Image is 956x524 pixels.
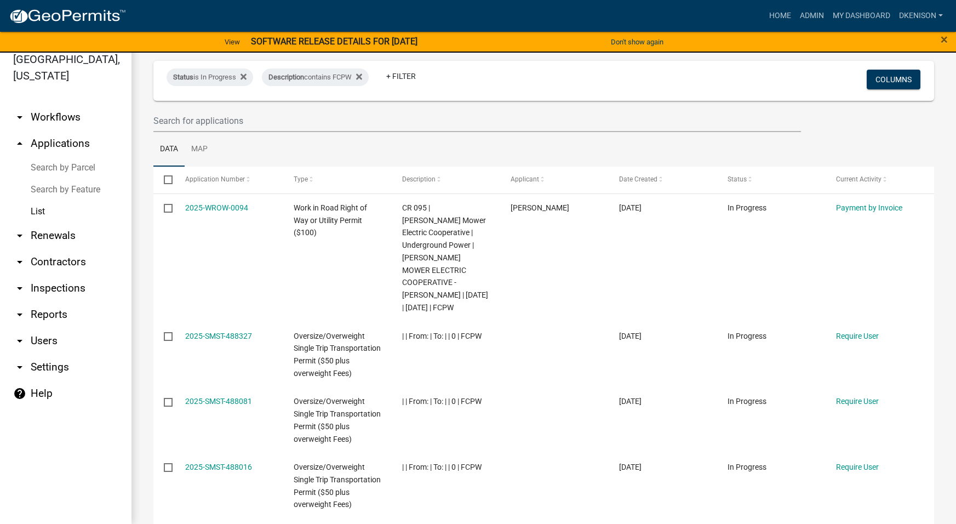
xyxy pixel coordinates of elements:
[377,66,425,86] a: + Filter
[828,5,895,26] a: My Dashboard
[13,361,26,374] i: arrow_drop_down
[728,203,766,212] span: In Progress
[728,463,766,471] span: In Progress
[185,203,248,212] a: 2025-WROW-0094
[619,397,642,406] span: 10/05/2025
[836,397,879,406] a: Require User
[220,33,244,51] a: View
[185,132,214,167] a: Map
[402,463,482,471] span: | | From: | To: | | 0 | FCPW
[402,175,436,183] span: Description
[500,167,609,193] datatable-header-cell: Applicant
[167,69,253,86] div: is In Progress
[392,167,500,193] datatable-header-cell: Description
[13,387,26,400] i: help
[402,203,488,312] span: CR 095 | Freeborn Mower Electric Cooperative | Underground Power | FREEBORN MOWER ELECTRIC COOPER...
[13,111,26,124] i: arrow_drop_down
[294,203,367,237] span: Work in Road Right of Way or Utility Permit ($100)
[867,70,920,89] button: Columns
[402,397,482,406] span: | | From: | To: | | 0 | FCPW
[185,463,252,471] a: 2025-SMST-488016
[609,167,717,193] datatable-header-cell: Date Created
[826,167,934,193] datatable-header-cell: Current Activity
[13,229,26,242] i: arrow_drop_down
[13,282,26,295] i: arrow_drop_down
[262,69,369,86] div: contains FCPW
[941,32,948,47] span: ×
[619,463,642,471] span: 10/04/2025
[619,175,657,183] span: Date Created
[895,5,947,26] a: dkenison
[836,332,879,340] a: Require User
[941,33,948,46] button: Close
[13,137,26,150] i: arrow_drop_up
[511,203,569,212] span: JOHN KALIS
[728,175,747,183] span: Status
[13,255,26,269] i: arrow_drop_down
[728,332,766,340] span: In Progress
[294,332,381,378] span: Oversize/Overweight Single Trip Transportation Permit ($50 plus overweight Fees)
[836,463,879,471] a: Require User
[795,5,828,26] a: Admin
[185,397,252,406] a: 2025-SMST-488081
[13,308,26,321] i: arrow_drop_down
[153,110,801,132] input: Search for applications
[619,203,642,212] span: 10/06/2025
[294,397,381,443] span: Oversize/Overweight Single Trip Transportation Permit ($50 plus overweight Fees)
[717,167,826,193] datatable-header-cell: Status
[402,332,482,340] span: | | From: | To: | | 0 | FCPW
[185,175,245,183] span: Application Number
[836,203,902,212] a: Payment by Invoice
[153,132,185,167] a: Data
[294,175,308,183] span: Type
[174,167,283,193] datatable-header-cell: Application Number
[185,332,252,340] a: 2025-SMST-488327
[268,73,304,81] span: Description
[173,73,193,81] span: Status
[619,332,642,340] span: 10/06/2025
[283,167,391,193] datatable-header-cell: Type
[606,33,668,51] button: Don't show again
[765,5,795,26] a: Home
[13,334,26,348] i: arrow_drop_down
[511,175,539,183] span: Applicant
[294,463,381,509] span: Oversize/Overweight Single Trip Transportation Permit ($50 plus overweight Fees)
[728,397,766,406] span: In Progress
[836,175,881,183] span: Current Activity
[153,167,174,193] datatable-header-cell: Select
[251,36,417,47] strong: SOFTWARE RELEASE DETAILS FOR [DATE]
